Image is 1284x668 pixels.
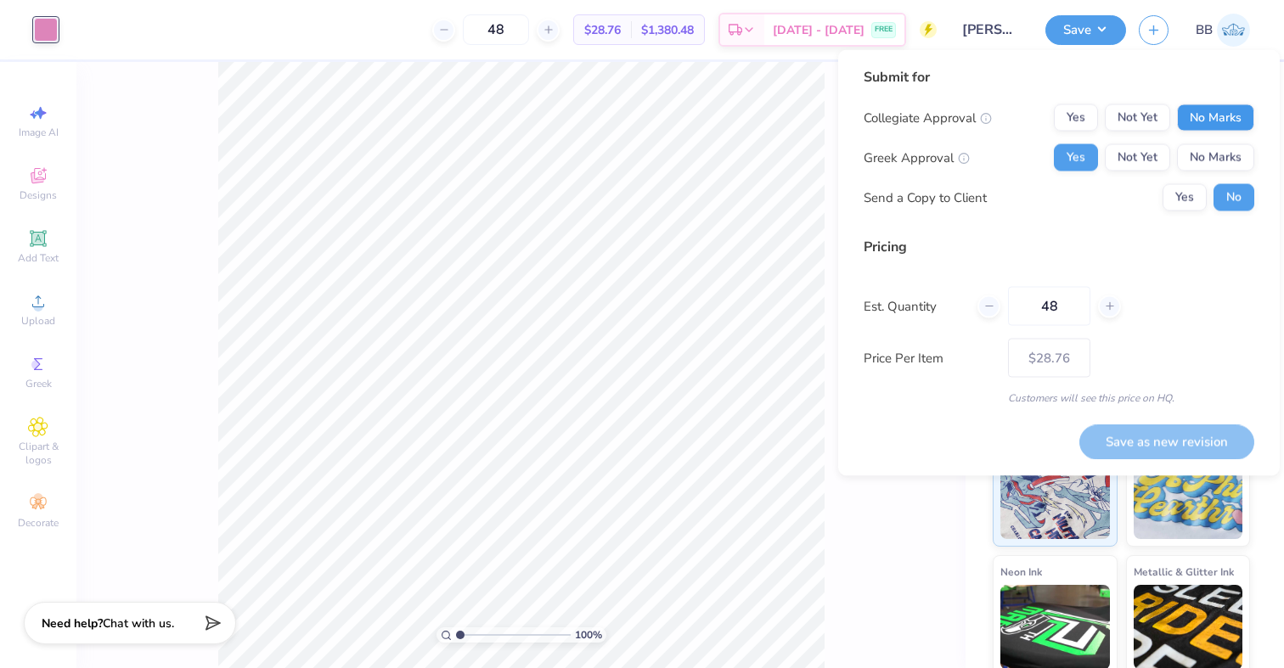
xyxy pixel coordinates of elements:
[42,615,103,632] strong: Need help?
[864,108,992,127] div: Collegiate Approval
[1045,15,1126,45] button: Save
[1134,563,1234,581] span: Metallic & Glitter Ink
[1008,287,1090,326] input: – –
[1000,563,1042,581] span: Neon Ink
[8,440,68,467] span: Clipart & logos
[18,251,59,265] span: Add Text
[641,21,694,39] span: $1,380.48
[864,390,1254,406] div: Customers will see this price on HQ.
[463,14,529,45] input: – –
[1196,20,1213,40] span: BB
[21,314,55,328] span: Upload
[1163,184,1207,211] button: Yes
[1054,144,1098,171] button: Yes
[864,188,987,207] div: Send a Copy to Client
[1196,14,1250,47] a: BB
[103,615,174,632] span: Chat with us.
[1214,184,1254,211] button: No
[584,21,621,39] span: $28.76
[575,627,602,643] span: 100 %
[949,13,1033,47] input: Untitled Design
[1177,144,1254,171] button: No Marks
[1177,104,1254,132] button: No Marks
[25,377,52,390] span: Greek
[1105,104,1170,132] button: Not Yet
[1134,454,1243,539] img: Puff Ink
[875,24,893,36] span: FREE
[1105,144,1170,171] button: Not Yet
[773,21,864,39] span: [DATE] - [DATE]
[1000,454,1110,539] img: Standard
[1217,14,1250,47] img: Bennett Barth
[864,148,970,167] div: Greek Approval
[864,348,995,368] label: Price Per Item
[18,516,59,530] span: Decorate
[20,188,57,202] span: Designs
[864,296,965,316] label: Est. Quantity
[864,237,1254,257] div: Pricing
[19,126,59,139] span: Image AI
[1054,104,1098,132] button: Yes
[864,67,1254,87] div: Submit for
